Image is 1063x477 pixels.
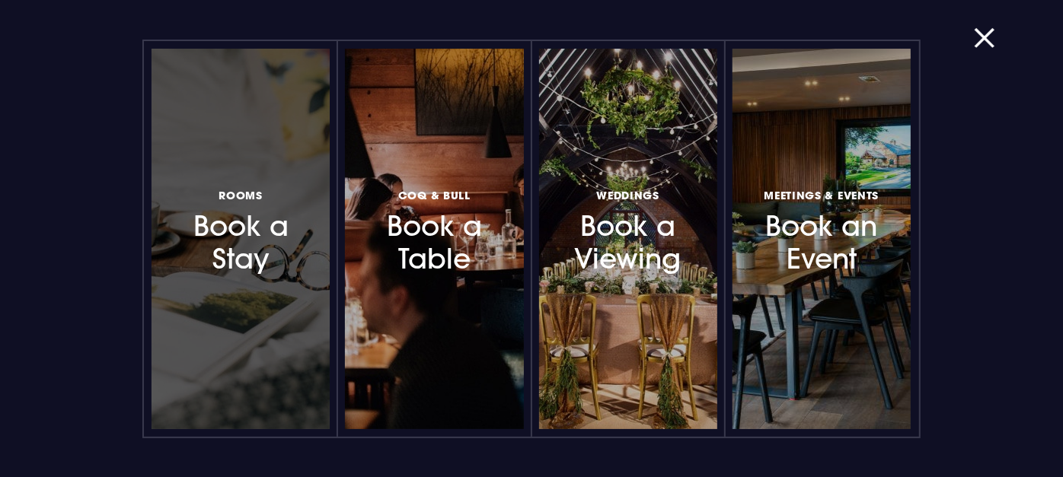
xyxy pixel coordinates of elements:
[373,186,496,276] h3: Book a Table
[733,49,911,429] a: Meetings & EventsBook an Event
[180,186,302,276] h3: Book a Stay
[398,188,471,202] span: Coq & Bull
[152,49,330,429] a: RoomsBook a Stay
[596,188,659,202] span: Weddings
[764,188,879,202] span: Meetings & Events
[760,186,883,276] h3: Book an Event
[567,186,689,276] h3: Book a Viewing
[345,49,523,429] a: Coq & BullBook a Table
[219,188,263,202] span: Rooms
[539,49,717,429] a: WeddingsBook a Viewing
